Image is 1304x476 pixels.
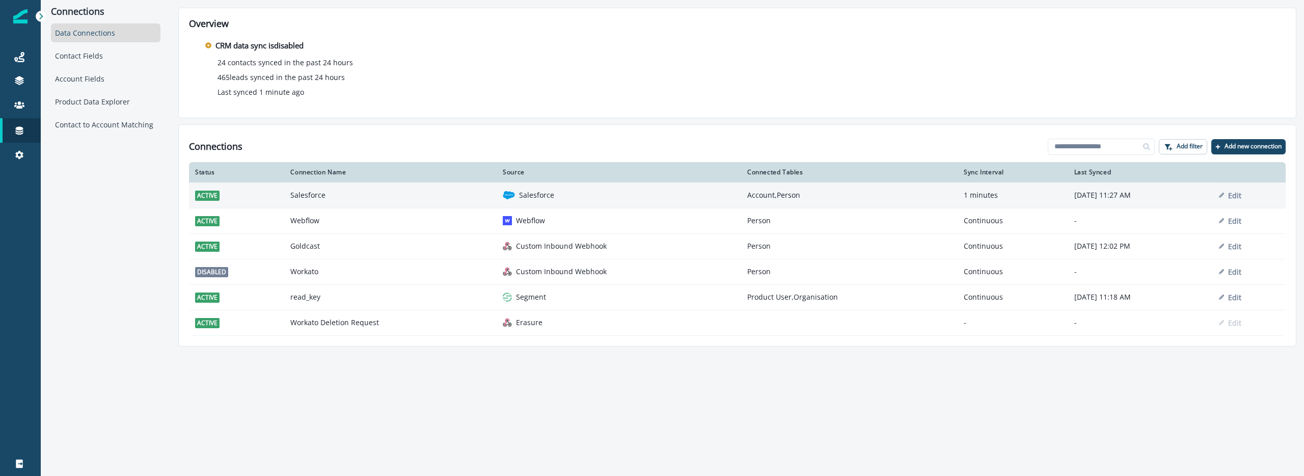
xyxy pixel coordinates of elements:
td: Person [741,259,958,284]
td: Person [741,233,958,259]
p: Edit [1228,318,1241,328]
td: Goldcast [284,233,497,259]
p: Add filter [1177,143,1203,150]
p: [DATE] 12:02 PM [1074,241,1207,251]
img: Inflection [13,9,28,23]
span: active [195,191,220,201]
button: Edit [1219,216,1241,226]
div: Sync Interval [964,168,1062,176]
a: disabledWorkatogeneric inbound webhookCustom Inbound WebhookPersonContinuous-Edit [189,259,1286,284]
p: Salesforce [519,190,554,200]
td: Workato Deletion Request [284,310,497,335]
div: Source [503,168,735,176]
p: Segment [516,292,546,302]
div: Contact to Account Matching [51,115,160,134]
img: webflow [503,216,512,225]
td: Product User,Organisation [741,284,958,310]
div: Contact Fields [51,46,160,65]
span: active [195,293,220,303]
td: Workato [284,259,497,284]
p: Last synced 1 minute ago [218,87,304,97]
img: salesforce [503,189,515,201]
td: Account,Person [741,182,958,208]
div: Product Data Explorer [51,92,160,111]
td: 1 minutes [958,182,1068,208]
td: Salesforce [284,182,497,208]
td: Webflow [284,208,497,233]
button: Edit [1219,242,1241,251]
h1: Connections [189,141,242,152]
span: active [195,318,220,328]
a: activeGoldcastgeneric inbound webhookCustom Inbound WebhookPersonContinuous[DATE] 12:02 PMEdit [189,233,1286,259]
button: Edit [1219,267,1241,277]
a: activeWebflowwebflowWebflowPersonContinuous-Edit [189,208,1286,233]
p: [DATE] 11:18 AM [1074,292,1207,302]
button: Add new connection [1211,139,1286,154]
td: Continuous [958,208,1068,233]
button: Edit [1219,318,1241,328]
span: active [195,242,220,252]
a: activeWorkato Deletion RequesterasureErasure--Edit [189,310,1286,335]
button: Edit [1219,191,1241,200]
p: 465 leads synced in the past 24 hours [218,72,345,83]
td: Person [741,208,958,233]
p: Webflow [516,216,545,226]
a: activeSalesforcesalesforceSalesforceAccount,Person1 minutes[DATE] 11:27 AMEdit [189,182,1286,208]
p: - [1074,318,1207,328]
img: segment [503,293,512,302]
span: disabled [195,267,228,277]
p: Connections [51,6,160,17]
div: Connection Name [290,168,491,176]
img: generic inbound webhook [503,242,512,251]
p: Edit [1228,242,1241,251]
p: Edit [1228,293,1241,302]
button: Add filter [1159,139,1207,154]
p: Erasure [516,318,542,328]
button: Edit [1219,293,1241,302]
span: active [195,216,220,226]
p: Custom Inbound Webhook [516,267,607,277]
td: Continuous [958,259,1068,284]
h2: Overview [189,18,1286,30]
div: Account Fields [51,69,160,88]
img: erasure [503,318,512,327]
p: [DATE] 11:27 AM [1074,190,1207,200]
td: read_key [284,284,497,310]
p: Edit [1228,191,1241,200]
a: activeread_keysegmentSegmentProduct User,OrganisationContinuous[DATE] 11:18 AMEdit [189,284,1286,310]
p: 24 contacts synced in the past 24 hours [218,57,353,68]
img: generic inbound webhook [503,267,512,276]
p: - [1074,216,1207,226]
div: Connected Tables [747,168,952,176]
div: Data Connections [51,23,160,42]
p: - [1074,267,1207,277]
div: Last Synced [1074,168,1207,176]
td: Continuous [958,233,1068,259]
p: Edit [1228,216,1241,226]
td: - [958,310,1068,335]
p: Custom Inbound Webhook [516,241,607,251]
div: Status [195,168,278,176]
p: Edit [1228,267,1241,277]
p: CRM data sync is disabled [215,40,304,51]
td: Continuous [958,284,1068,310]
p: Add new connection [1225,143,1282,150]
